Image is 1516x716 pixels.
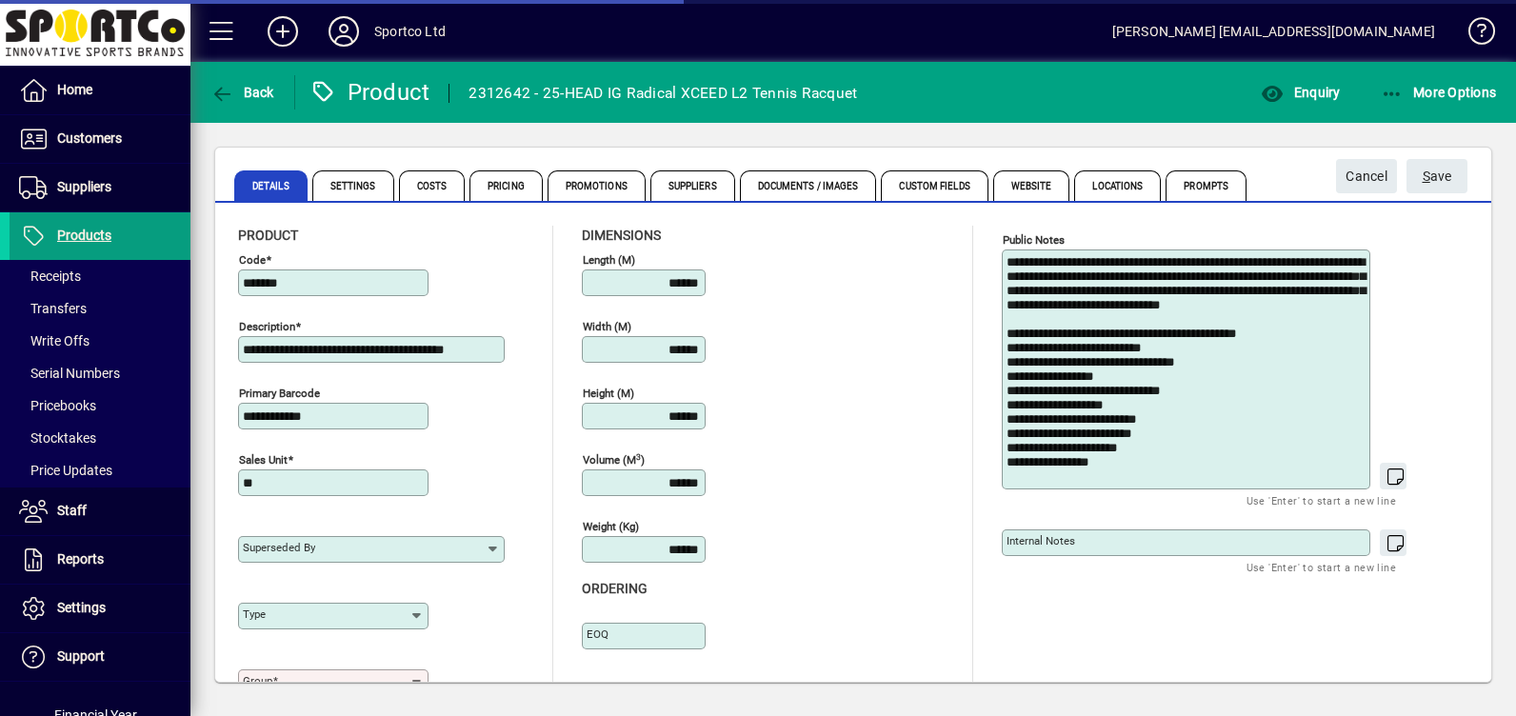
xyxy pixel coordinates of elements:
span: S [1423,169,1430,184]
app-page-header-button: Back [190,75,295,109]
mat-label: Volume (m ) [583,453,645,467]
span: Details [234,170,308,201]
span: ave [1423,161,1452,192]
span: Suppliers [650,170,735,201]
span: Suppliers [57,179,111,194]
mat-label: Weight (Kg) [583,520,639,533]
span: Locations [1074,170,1161,201]
a: Serial Numbers [10,357,190,389]
a: Staff [10,487,190,535]
span: Support [57,648,105,664]
mat-label: EOQ [587,627,608,641]
span: Dimensions [582,228,661,243]
mat-label: Width (m) [583,320,631,333]
mat-label: Type [243,607,266,621]
span: Ordering [582,581,648,596]
span: Pricing [469,170,543,201]
mat-label: Sales unit [239,453,288,467]
span: Enquiry [1261,85,1340,100]
mat-hint: Use 'Enter' to start a new line [1247,556,1396,578]
a: Pricebooks [10,389,190,422]
span: Products [57,228,111,243]
mat-label: Length (m) [583,253,635,267]
div: Product [309,77,430,108]
mat-label: Description [239,320,295,333]
span: Customers [57,130,122,146]
span: Stocktakes [19,430,96,446]
span: Product [238,228,298,243]
div: [PERSON_NAME] [EMAIL_ADDRESS][DOMAIN_NAME] [1112,16,1435,47]
span: Reports [57,551,104,567]
span: Website [993,170,1070,201]
button: Enquiry [1256,75,1345,109]
button: Back [206,75,279,109]
mat-label: Public Notes [1003,233,1065,247]
span: Transfers [19,301,87,316]
mat-hint: Use 'Enter' to start a new line [1247,489,1396,511]
span: Back [210,85,274,100]
a: Settings [10,585,190,632]
span: Serial Numbers [19,366,120,381]
a: Knowledge Base [1454,4,1492,66]
span: Cancel [1346,161,1387,192]
a: Transfers [10,292,190,325]
button: Cancel [1336,159,1397,193]
sup: 3 [636,451,641,461]
span: Custom Fields [881,170,987,201]
span: Prompts [1166,170,1247,201]
mat-label: Group [243,674,272,687]
a: Stocktakes [10,422,190,454]
span: Price Updates [19,463,112,478]
button: More Options [1376,75,1502,109]
mat-label: Height (m) [583,387,634,400]
span: Home [57,82,92,97]
div: 2312642 - 25-HEAD IG Radical XCEED L2 Tennis Racquet [469,78,857,109]
span: Pricebooks [19,398,96,413]
a: Receipts [10,260,190,292]
span: Staff [57,503,87,518]
a: Home [10,67,190,114]
a: Support [10,633,190,681]
span: More Options [1381,85,1497,100]
a: Customers [10,115,190,163]
button: Add [252,14,313,49]
a: Reports [10,536,190,584]
mat-label: Primary barcode [239,387,320,400]
span: Receipts [19,268,81,284]
span: Costs [399,170,466,201]
a: Write Offs [10,325,190,357]
mat-label: Internal Notes [1007,534,1075,547]
a: Suppliers [10,164,190,211]
div: Sportco Ltd [374,16,446,47]
mat-label: Superseded by [243,541,315,554]
span: Write Offs [19,333,90,348]
button: Profile [313,14,374,49]
span: Settings [57,600,106,615]
a: Price Updates [10,454,190,487]
mat-label: Code [239,253,266,267]
span: Documents / Images [740,170,877,201]
span: Promotions [548,170,646,201]
button: Save [1406,159,1467,193]
span: Settings [312,170,394,201]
